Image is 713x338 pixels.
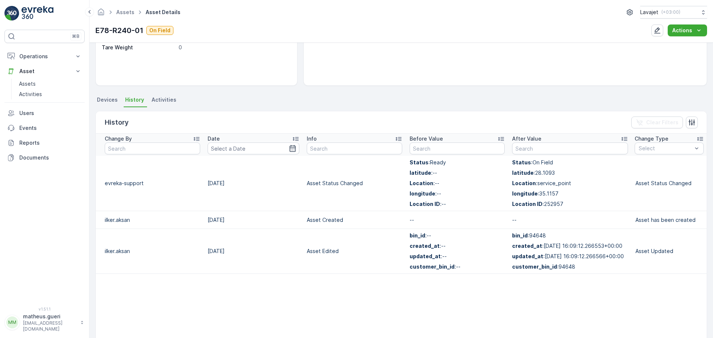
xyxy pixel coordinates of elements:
input: Search [410,142,505,154]
p: : 28.1093 [512,168,628,178]
p: Lavajet [640,9,658,16]
td: [DATE] [204,156,303,211]
span: Activities [152,96,176,104]
p: Events [19,124,82,132]
p: Operations [19,53,70,60]
p: [EMAIL_ADDRESS][DOMAIN_NAME] [23,320,76,332]
strong: Status [410,159,429,165]
p: Date [208,135,220,142]
p: : -- [410,251,505,262]
p: ( +03:00 ) [661,9,680,15]
p: On Field [149,27,170,34]
p: : On Field [512,157,628,168]
a: Users [4,106,85,121]
p: ilker.aksan [105,216,200,224]
input: Search [105,142,200,154]
p: : -- [410,230,505,241]
p: Clear Filters [646,119,678,126]
p: Asset Created [307,216,402,224]
td: Asset has been created [632,211,707,229]
p: Asset Status Changed [307,180,402,187]
strong: customer_bin_id [410,263,455,270]
p: After Value [512,135,541,142]
strong: created_at [410,243,440,249]
p: : service_point [512,178,628,188]
span: v 1.51.1 [4,307,85,311]
p: Asset Edited [307,247,402,255]
strong: Location ID [410,201,440,207]
p: Tare Weight [102,44,176,51]
a: Assets [16,79,85,89]
strong: Location [410,180,433,186]
p: Reports [19,139,82,147]
p: evreka-support [105,180,200,187]
span: Asset Details [144,9,182,16]
p: Documents [19,154,82,161]
p: : -- [410,168,505,178]
p: 0 [179,44,289,51]
p: : -- [410,262,505,272]
span: Devices [97,96,118,104]
input: Search [307,142,402,154]
p: Users [19,109,82,117]
p: Actions [672,27,692,34]
td: [DATE] [204,229,303,274]
a: Documents [4,150,85,165]
span: History [125,96,144,104]
p: : Ready [410,157,505,168]
a: Assets [116,9,134,15]
p: Info [307,135,317,142]
button: MMmatheus.gueri[EMAIL_ADDRESS][DOMAIN_NAME] [4,313,85,332]
p: ilker.aksan [105,247,200,255]
strong: latitude [410,170,431,176]
strong: customer_bin_id [512,263,557,270]
p: : [DATE] 16:09:12.266566+00:00 [512,251,628,262]
p: Before Value [410,135,443,142]
button: Operations [4,49,85,64]
td: Asset Updated [632,229,707,274]
p: : 35.1157 [512,188,628,199]
strong: latitude [512,170,534,176]
p: Activities [19,91,42,98]
input: Select a Date [208,142,299,154]
p: Select [639,145,692,152]
p: : 94648 [512,230,628,241]
div: MM [6,316,18,328]
p: Asset [19,68,70,75]
p: : -- [410,178,505,188]
strong: longitude [512,190,538,197]
p: E78-R240-01 [95,25,143,36]
p: : -- [410,199,505,209]
strong: updated_at [410,253,441,259]
button: Lavajet(+03:00) [640,6,707,19]
strong: longitude [410,190,435,197]
p: ⌘B [72,33,79,39]
strong: created_at [512,243,542,249]
p: : 94648 [512,262,628,272]
strong: Location [512,180,536,186]
a: Activities [16,89,85,99]
button: Asset [4,64,85,79]
button: Clear Filters [631,117,683,128]
img: logo [4,6,19,21]
p: matheus.gueri [23,313,76,320]
img: logo_light-DOdMpM7g.png [22,6,53,21]
strong: bin_id [512,232,528,239]
td: Asset Status Changed [632,156,707,211]
strong: Status [512,159,531,165]
p: Change By [105,135,132,142]
strong: bin_id [410,232,425,239]
a: Homepage [97,11,105,17]
p: : 252957 [512,199,628,209]
p: Change Type [635,135,668,142]
p: : -- [410,241,505,251]
input: Search [512,142,628,154]
td: [DATE] [204,211,303,229]
p: History [105,117,128,128]
p: : -- [410,188,505,199]
p: : [DATE] 16:09:12.266553+00:00 [512,241,628,251]
button: On Field [146,26,173,35]
p: Assets [19,80,36,88]
a: Events [4,121,85,135]
strong: updated_at [512,253,543,259]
